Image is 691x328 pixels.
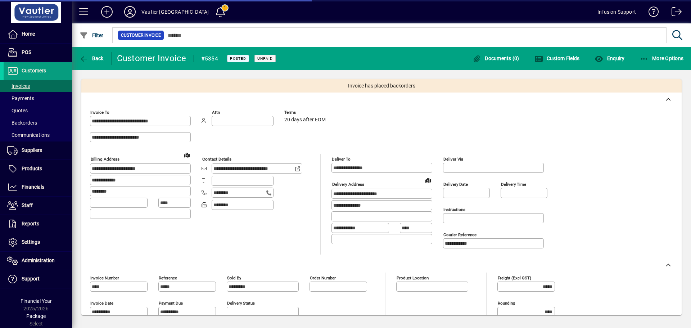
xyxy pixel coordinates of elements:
a: View on map [423,174,434,186]
mat-label: Invoice number [90,275,119,280]
span: Documents (0) [473,55,519,61]
mat-label: Delivery time [501,182,526,187]
mat-label: Deliver via [443,157,463,162]
mat-label: Courier Reference [443,232,477,237]
a: Logout [666,1,682,25]
span: Backorders [7,120,37,126]
span: Unpaid [257,56,273,61]
a: Backorders [4,117,72,129]
span: Financials [22,184,44,190]
mat-label: Delivery status [227,301,255,306]
span: Administration [22,257,55,263]
span: Customer Invoice [121,32,161,39]
span: Home [22,31,35,37]
span: Enquiry [595,55,624,61]
a: Invoices [4,80,72,92]
span: Filter [80,32,104,38]
a: Reports [4,215,72,233]
mat-label: Deliver To [332,157,351,162]
span: Invoices [7,83,30,89]
mat-label: Invoice date [90,301,113,306]
mat-label: Reference [159,275,177,280]
span: Financial Year [21,298,52,304]
a: Settings [4,233,72,251]
a: Payments [4,92,72,104]
app-page-header-button: Back [72,52,112,65]
span: Posted [230,56,246,61]
mat-label: Instructions [443,207,465,212]
span: More Options [640,55,684,61]
a: Support [4,270,72,288]
a: Communications [4,129,72,141]
mat-label: Payment due [159,301,183,306]
span: Staff [22,202,33,208]
span: Custom Fields [534,55,580,61]
div: Customer Invoice [117,53,186,64]
span: Products [22,166,42,171]
a: Products [4,160,72,178]
button: Documents (0) [471,52,521,65]
a: Staff [4,197,72,215]
mat-label: Delivery date [443,182,468,187]
mat-label: Product location [397,275,429,280]
button: More Options [638,52,686,65]
span: Customers [22,68,46,73]
span: Invoice has placed backorders [348,82,415,90]
mat-label: Sold by [227,275,241,280]
mat-label: Freight (excl GST) [498,275,531,280]
span: Quotes [7,108,28,113]
span: Payments [7,95,34,101]
a: Financials [4,178,72,196]
span: Reports [22,221,39,226]
mat-label: Invoice To [90,110,109,115]
div: #5354 [201,53,218,64]
a: View on map [181,149,193,161]
button: Profile [118,5,141,18]
mat-label: Order number [310,275,336,280]
span: POS [22,49,31,55]
button: Back [78,52,105,65]
span: Communications [7,132,50,138]
a: Knowledge Base [643,1,659,25]
span: Package [26,313,46,319]
a: Administration [4,252,72,270]
span: Terms [284,110,328,115]
a: Suppliers [4,141,72,159]
a: Home [4,25,72,43]
span: Support [22,276,40,282]
div: Vautier [GEOGRAPHIC_DATA] [141,6,209,18]
span: 20 days after EOM [284,117,326,123]
span: Suppliers [22,147,42,153]
button: Filter [78,29,105,42]
a: Quotes [4,104,72,117]
a: POS [4,44,72,62]
span: Settings [22,239,40,245]
div: Infusion Support [597,6,636,18]
button: Add [95,5,118,18]
button: Custom Fields [533,52,582,65]
mat-label: Attn [212,110,220,115]
mat-label: Rounding [498,301,515,306]
span: Back [80,55,104,61]
button: Enquiry [593,52,626,65]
